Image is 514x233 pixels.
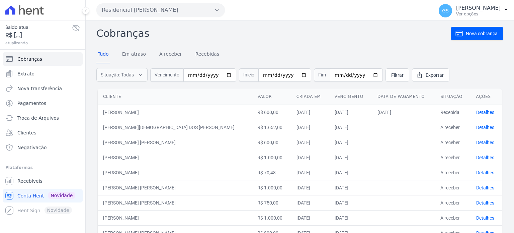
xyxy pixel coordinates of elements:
[329,210,372,225] td: [DATE]
[98,165,252,180] td: [PERSON_NAME]
[442,8,449,13] span: GS
[3,67,83,80] a: Extrato
[372,89,435,105] th: Data de pagamento
[329,150,372,165] td: [DATE]
[471,89,502,105] th: Ações
[48,192,75,199] span: Novidade
[96,26,451,41] h2: Cobranças
[121,46,147,63] a: Em atraso
[252,210,291,225] td: R$ 1.000,00
[194,46,221,63] a: Recebidas
[435,165,470,180] td: A receber
[329,105,372,120] td: [DATE]
[435,195,470,210] td: A receber
[314,68,330,82] span: Fim
[291,89,329,105] th: Criada em
[17,192,44,199] span: Conta Hent
[476,200,494,206] a: Detalhes
[98,89,252,105] th: Cliente
[426,72,444,78] span: Exportar
[435,210,470,225] td: A receber
[291,165,329,180] td: [DATE]
[5,24,72,31] span: Saldo atual
[476,125,494,130] a: Detalhes
[3,174,83,188] a: Recebíveis
[391,72,404,78] span: Filtrar
[252,89,291,105] th: Valor
[3,126,83,139] a: Clientes
[17,85,62,92] span: Nova transferência
[433,1,514,20] button: GS [PERSON_NAME] Ver opções
[291,150,329,165] td: [DATE]
[435,120,470,135] td: A receber
[17,178,42,184] span: Recebíveis
[96,68,148,81] button: Situação: Todas
[98,150,252,165] td: [PERSON_NAME]
[435,180,470,195] td: A receber
[252,135,291,150] td: R$ 600,00
[435,105,470,120] td: Recebida
[17,100,46,107] span: Pagamentos
[98,105,252,120] td: [PERSON_NAME]
[329,135,372,150] td: [DATE]
[17,129,36,136] span: Clientes
[435,135,470,150] td: A receber
[158,46,183,63] a: A receber
[3,141,83,154] a: Negativação
[476,185,494,190] a: Detalhes
[252,165,291,180] td: R$ 70,48
[98,210,252,225] td: [PERSON_NAME]
[17,115,59,121] span: Troca de Arquivos
[252,120,291,135] td: R$ 1.652,00
[150,68,183,82] span: Vencimento
[451,27,503,40] a: Nova cobrança
[476,140,494,145] a: Detalhes
[291,135,329,150] td: [DATE]
[5,31,72,40] span: R$ [...]
[3,97,83,110] a: Pagamentos
[476,215,494,221] a: Detalhes
[17,144,47,151] span: Negativação
[435,150,470,165] td: A receber
[252,105,291,120] td: R$ 600,00
[412,68,449,82] a: Exportar
[98,135,252,150] td: [PERSON_NAME] [PERSON_NAME]
[98,120,252,135] td: [PERSON_NAME][DEMOGRAPHIC_DATA] DOS [PERSON_NAME]
[239,68,258,82] span: Início
[291,120,329,135] td: [DATE]
[476,110,494,115] a: Detalhes
[252,180,291,195] td: R$ 1.000,00
[385,68,409,82] a: Filtrar
[3,82,83,95] a: Nova transferência
[96,3,225,17] button: Residencial [PERSON_NAME]
[456,11,501,17] p: Ver opções
[456,5,501,11] p: [PERSON_NAME]
[3,52,83,66] a: Cobranças
[252,195,291,210] td: R$ 750,00
[329,120,372,135] td: [DATE]
[101,71,134,78] span: Situação: Todas
[329,89,372,105] th: Vencimento
[5,40,72,46] span: atualizando...
[291,180,329,195] td: [DATE]
[98,195,252,210] td: [PERSON_NAME] [PERSON_NAME]
[291,210,329,225] td: [DATE]
[476,155,494,160] a: Detalhes
[329,195,372,210] td: [DATE]
[329,165,372,180] td: [DATE]
[98,180,252,195] td: [PERSON_NAME] [PERSON_NAME]
[291,105,329,120] td: [DATE]
[476,170,494,175] a: Detalhes
[96,46,110,63] a: Tudo
[5,52,80,217] nav: Sidebar
[372,105,435,120] td: [DATE]
[252,150,291,165] td: R$ 1.000,00
[435,89,470,105] th: Situação
[329,180,372,195] td: [DATE]
[291,195,329,210] td: [DATE]
[466,30,498,37] span: Nova cobrança
[17,56,42,62] span: Cobranças
[3,111,83,125] a: Troca de Arquivos
[5,164,80,172] div: Plataformas
[3,189,83,202] a: Conta Hent Novidade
